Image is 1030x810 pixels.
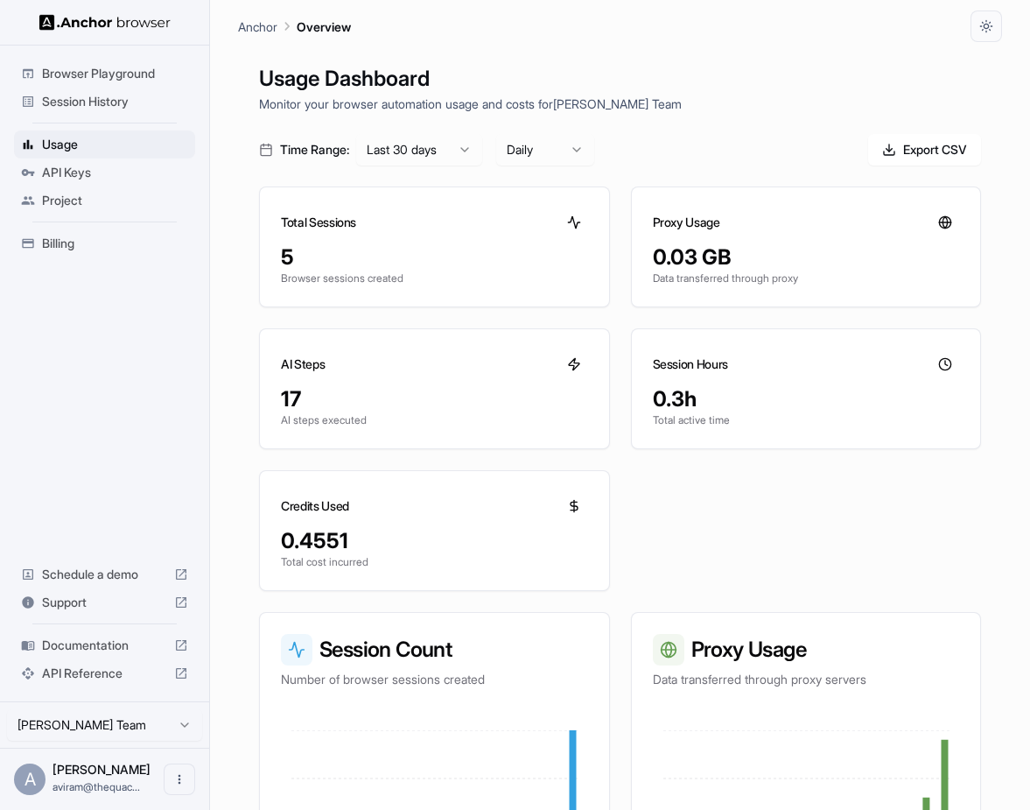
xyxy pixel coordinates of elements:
[281,271,588,285] p: Browser sessions created
[14,631,195,659] div: Documentation
[281,527,588,555] div: 0.4551
[42,235,188,252] span: Billing
[42,637,167,654] span: Documentation
[653,413,960,427] p: Total active time
[53,780,140,793] span: aviram@thequack.ai
[42,164,188,181] span: API Keys
[653,356,728,373] h3: Session Hours
[653,671,960,688] p: Data transferred through proxy servers
[42,136,188,153] span: Usage
[281,243,588,271] div: 5
[653,385,960,413] div: 0.3h
[297,18,351,36] p: Overview
[281,634,588,666] h3: Session Count
[238,17,351,36] nav: breadcrumb
[14,60,195,88] div: Browser Playground
[14,764,46,795] div: A
[42,566,167,583] span: Schedule a demo
[42,192,188,209] span: Project
[42,665,167,682] span: API Reference
[14,659,195,687] div: API Reference
[14,88,195,116] div: Session History
[14,187,195,215] div: Project
[14,158,195,187] div: API Keys
[868,134,981,166] button: Export CSV
[14,130,195,158] div: Usage
[280,141,349,158] span: Time Range:
[14,560,195,588] div: Schedule a demo
[14,229,195,257] div: Billing
[164,764,195,795] button: Open menu
[53,762,151,777] span: Aviram Roisman
[281,671,588,688] p: Number of browser sessions created
[281,385,588,413] div: 17
[42,594,167,611] span: Support
[653,214,720,231] h3: Proxy Usage
[238,18,277,36] p: Anchor
[14,588,195,616] div: Support
[653,271,960,285] p: Data transferred through proxy
[42,65,188,82] span: Browser Playground
[653,634,960,666] h3: Proxy Usage
[281,356,325,373] h3: AI Steps
[281,555,588,569] p: Total cost incurred
[259,63,981,95] h1: Usage Dashboard
[281,214,356,231] h3: Total Sessions
[281,497,349,515] h3: Credits Used
[653,243,960,271] div: 0.03 GB
[259,95,981,113] p: Monitor your browser automation usage and costs for [PERSON_NAME] Team
[281,413,588,427] p: AI steps executed
[39,14,171,31] img: Anchor Logo
[42,93,188,110] span: Session History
